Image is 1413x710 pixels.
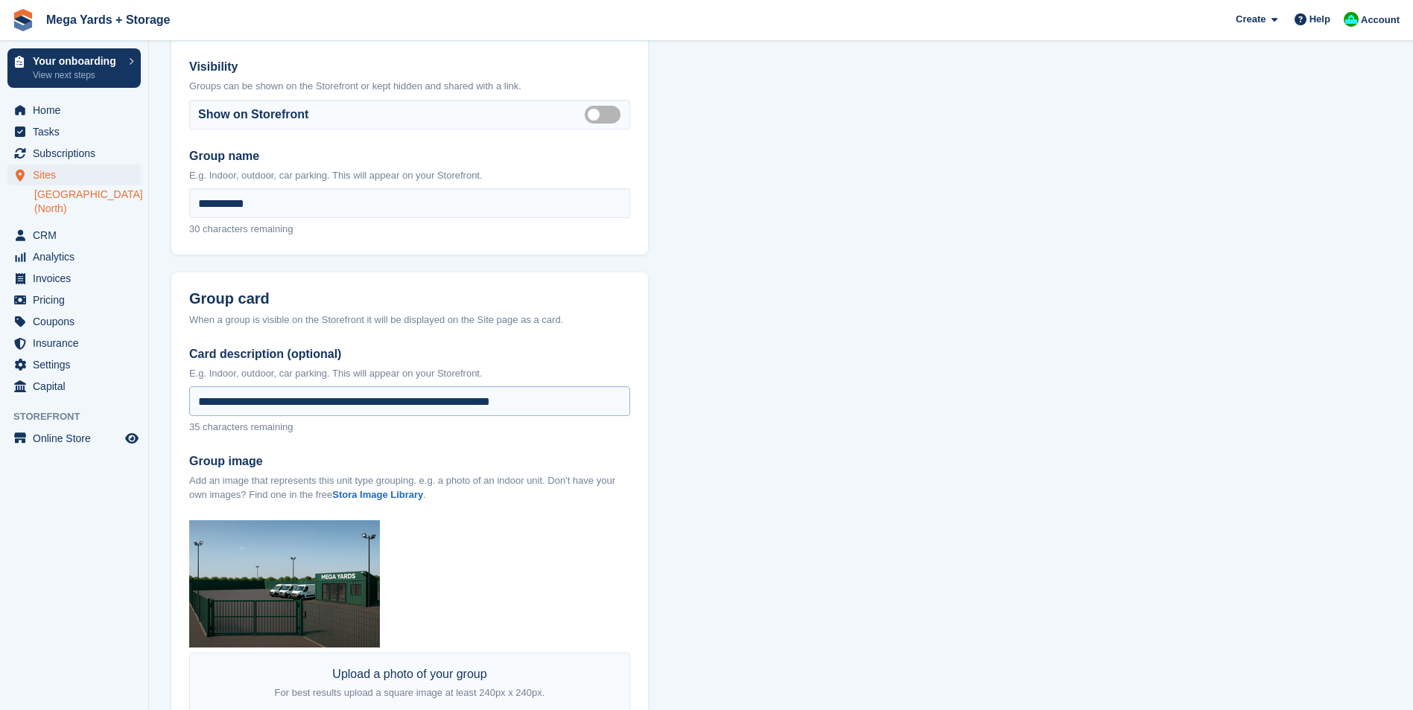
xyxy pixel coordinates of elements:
a: menu [7,333,141,354]
span: Settings [33,354,122,375]
a: Preview store [123,429,141,447]
label: Group image [189,452,630,470]
img: Ben Ainscough [1344,12,1359,27]
span: Insurance [33,333,122,354]
span: Help [1309,12,1330,27]
a: Mega Yards + Storage [40,7,176,32]
span: characters remaining [203,421,293,432]
label: Show on Storefront [198,106,308,124]
span: Storefront [13,409,148,424]
p: Groups can be shown on the Storefront or kept hidden and shared with a link. [189,79,630,94]
label: Card description (optional) [189,345,630,363]
div: Upload a photo of your group [275,665,545,701]
img: Commercial%20Storage%20Yard%20under%20Clear%20Sky.png [189,520,380,647]
span: 30 [189,223,200,234]
span: Tasks [33,121,122,142]
a: menu [7,143,141,164]
a: menu [7,290,141,310]
span: Capital [33,376,122,397]
h2: Group card [189,290,630,307]
p: Add an image that represents this unit type grouping. e.g. a photo of an indoor unit. Don't have ... [189,473,630,502]
span: Invoices [33,268,122,289]
p: E.g. Indoor, outdoor, car parking. This will appear on your Storefront. [189,366,630,381]
div: When a group is visible on the Storefront it will be displayed on the Site page as a card. [189,313,630,327]
label: Visibility [189,58,630,76]
a: menu [7,121,141,142]
span: Create [1236,12,1266,27]
a: menu [7,311,141,332]
span: characters remaining [203,223,293,234]
span: Pricing [33,290,122,310]
a: Your onboarding View next steps [7,48,141,88]
a: menu [7,268,141,289]
label: Is visible [585,113,626,115]
span: Sites [33,164,122,185]
span: Online Store [33,428,122,449]
p: E.g. Indoor, outdoor, car parking. This will appear on your Storefront. [189,168,630,183]
a: menu [7,100,141,121]
a: menu [7,246,141,267]
span: Coupons [33,311,122,332]
label: Group name [189,147,630,165]
a: menu [7,164,141,185]
span: CRM [33,225,122,246]
span: For best results upload a square image at least 240px x 240px. [275,687,545,698]
a: [GEOGRAPHIC_DATA] (North) [34,188,141,216]
span: Account [1361,13,1400,28]
a: menu [7,354,141,375]
a: Stora Image Library [332,489,423,500]
a: menu [7,225,141,246]
span: Subscriptions [33,143,122,164]
span: Analytics [33,246,122,267]
p: Your onboarding [33,56,121,66]
a: menu [7,428,141,449]
span: Home [33,100,122,121]
a: menu [7,376,141,397]
span: 35 [189,421,200,432]
img: stora-icon-8386f47178a22dfd0bd8f6a31ec36ba5ce8667c1dd55bd0f319d3a0aa187defe.svg [12,9,34,31]
p: View next steps [33,68,121,82]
